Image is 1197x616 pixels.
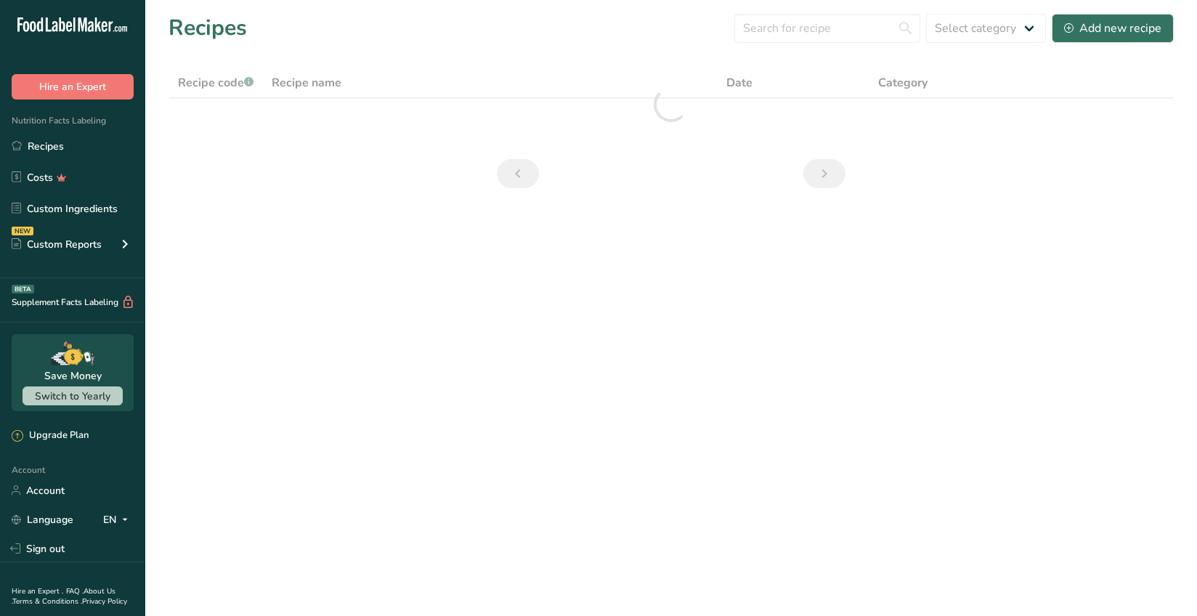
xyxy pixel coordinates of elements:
[12,74,134,100] button: Hire an Expert
[103,511,134,528] div: EN
[734,14,920,43] input: Search for recipe
[12,507,73,532] a: Language
[12,285,34,293] div: BETA
[44,368,102,384] div: Save Money
[169,12,247,44] h1: Recipes
[497,159,539,188] a: Previous page
[12,586,63,596] a: Hire an Expert .
[803,159,845,188] a: Next page
[1064,20,1161,37] div: Add new recipe
[12,227,33,235] div: NEW
[66,586,84,596] a: FAQ .
[23,386,123,405] button: Switch to Yearly
[12,237,102,252] div: Custom Reports
[82,596,127,607] a: Privacy Policy
[12,596,82,607] a: Terms & Conditions .
[35,389,110,403] span: Switch to Yearly
[1052,14,1174,43] button: Add new recipe
[12,429,89,443] div: Upgrade Plan
[12,586,115,607] a: About Us .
